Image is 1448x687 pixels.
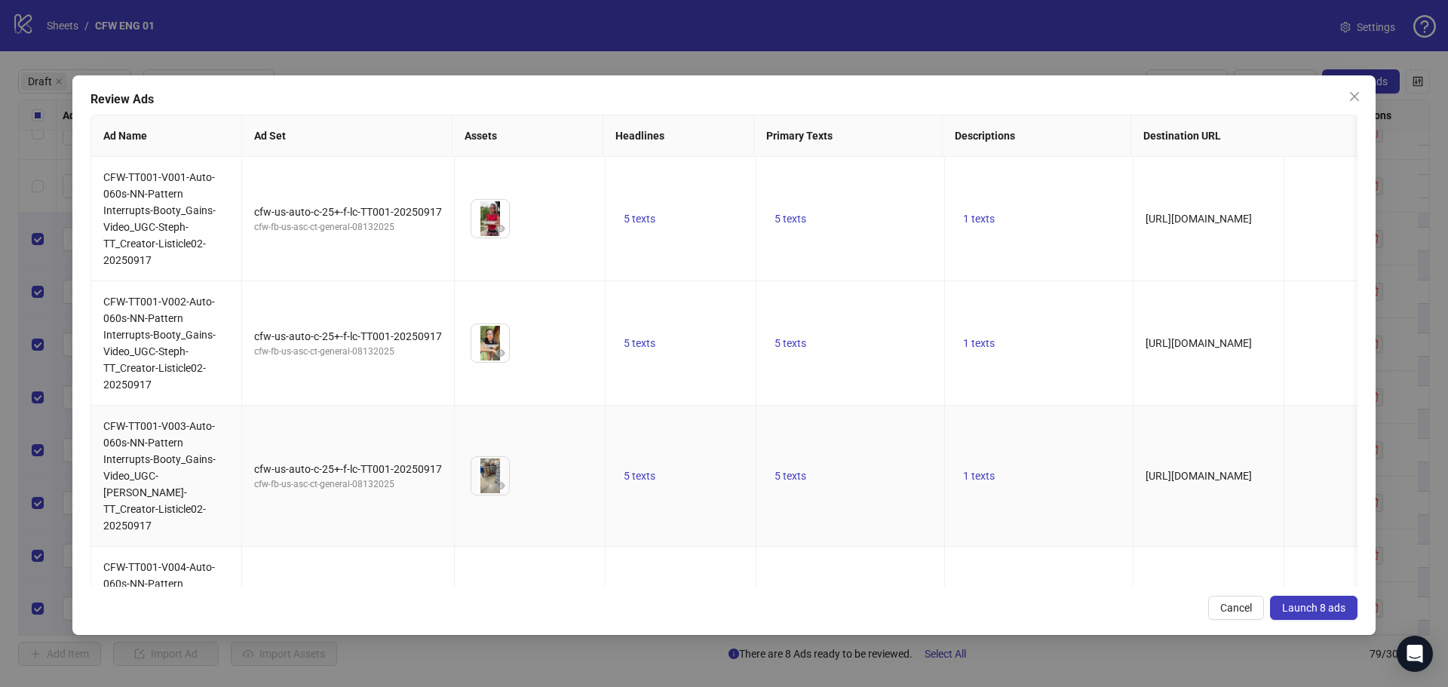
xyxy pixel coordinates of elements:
[452,115,603,157] th: Assets
[618,334,661,352] button: 5 texts
[254,204,442,220] div: cfw-us-auto-c-25+-f-lc-TT001-20250917
[254,477,442,492] div: cfw-fb-us-asc-ct-general-08132025
[254,345,442,359] div: cfw-fb-us-asc-ct-general-08132025
[775,213,806,225] span: 5 texts
[103,420,216,532] span: CFW-TT001-V003-Auto-060s-NN-Pattern Interrupts-Booty_Gains-Video_UGC-[PERSON_NAME]-TT_Creator-Lis...
[495,480,505,491] span: eye
[1146,470,1252,482] span: [URL][DOMAIN_NAME]
[91,115,242,157] th: Ad Name
[1208,596,1264,620] button: Cancel
[1282,602,1345,614] span: Launch 8 ads
[775,470,806,482] span: 5 texts
[1146,337,1252,349] span: [URL][DOMAIN_NAME]
[963,337,995,349] span: 1 texts
[495,348,505,358] span: eye
[618,467,661,485] button: 5 texts
[768,334,812,352] button: 5 texts
[603,115,754,157] th: Headlines
[471,200,509,238] img: Asset 1
[957,334,1001,352] button: 1 texts
[957,467,1001,485] button: 1 texts
[1342,84,1367,109] button: Close
[624,470,655,482] span: 5 texts
[254,461,442,477] div: cfw-us-auto-c-25+-f-lc-TT001-20250917
[254,328,442,345] div: cfw-us-auto-c-25+-f-lc-TT001-20250917
[768,210,812,228] button: 5 texts
[491,477,509,495] button: Preview
[254,220,442,235] div: cfw-fb-us-asc-ct-general-08132025
[491,219,509,238] button: Preview
[495,223,505,234] span: eye
[471,457,509,495] img: Asset 1
[775,337,806,349] span: 5 texts
[768,467,812,485] button: 5 texts
[471,324,509,362] img: Asset 1
[963,213,995,225] span: 1 texts
[103,296,216,391] span: CFW-TT001-V002-Auto-060s-NN-Pattern Interrupts-Booty_Gains-Video_UGC-Steph-TT_Creator-Listicle02-...
[491,344,509,362] button: Preview
[1146,213,1252,225] span: [URL][DOMAIN_NAME]
[242,115,452,157] th: Ad Set
[1348,90,1361,103] span: close
[624,213,655,225] span: 5 texts
[957,210,1001,228] button: 1 texts
[1270,596,1357,620] button: Launch 8 ads
[90,90,1357,109] div: Review Ads
[1397,636,1433,672] div: Open Intercom Messenger
[103,171,216,266] span: CFW-TT001-V001-Auto-060s-NN-Pattern Interrupts-Booty_Gains-Video_UGC-Steph-TT_Creator-Listicle02-...
[624,337,655,349] span: 5 texts
[963,470,995,482] span: 1 texts
[103,561,216,656] span: CFW-TT001-V004-Auto-060s-NN-Pattern Interrupts-Booty_Gains-Video_UGC-Steph-TT_Creator-Listicle02-...
[1131,115,1443,157] th: Destination URL
[754,115,943,157] th: Primary Texts
[943,115,1131,157] th: Descriptions
[1220,602,1252,614] span: Cancel
[618,210,661,228] button: 5 texts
